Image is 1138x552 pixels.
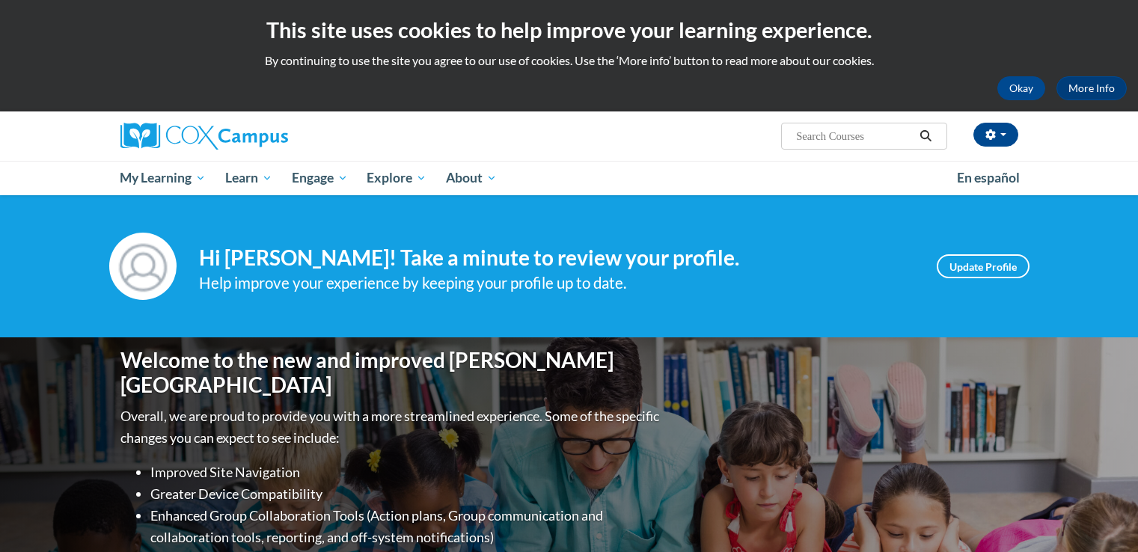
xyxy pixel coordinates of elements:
[225,169,272,187] span: Learn
[997,76,1045,100] button: Okay
[111,161,216,195] a: My Learning
[150,505,663,548] li: Enhanced Group Collaboration Tools (Action plans, Group communication and collaboration tools, re...
[11,52,1127,69] p: By continuing to use the site you agree to our use of cookies. Use the ‘More info’ button to read...
[446,169,497,187] span: About
[795,127,914,145] input: Search Courses
[215,161,282,195] a: Learn
[914,127,937,145] button: Search
[282,161,358,195] a: Engage
[436,161,507,195] a: About
[109,233,177,300] img: Profile Image
[1056,76,1127,100] a: More Info
[120,348,663,398] h1: Welcome to the new and improved [PERSON_NAME][GEOGRAPHIC_DATA]
[957,170,1020,185] span: En español
[292,169,348,187] span: Engage
[199,245,914,271] h4: Hi [PERSON_NAME]! Take a minute to review your profile.
[973,123,1018,147] button: Account Settings
[1078,492,1126,540] iframe: Button to launch messaging window
[120,405,663,449] p: Overall, we are proud to provide you with a more streamlined experience. Some of the specific cha...
[367,169,426,187] span: Explore
[120,169,206,187] span: My Learning
[150,483,663,505] li: Greater Device Compatibility
[98,161,1041,195] div: Main menu
[357,161,436,195] a: Explore
[120,123,405,150] a: Cox Campus
[947,162,1030,194] a: En español
[11,15,1127,45] h2: This site uses cookies to help improve your learning experience.
[937,254,1030,278] a: Update Profile
[199,271,914,295] div: Help improve your experience by keeping your profile up to date.
[120,123,288,150] img: Cox Campus
[150,461,663,483] li: Improved Site Navigation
